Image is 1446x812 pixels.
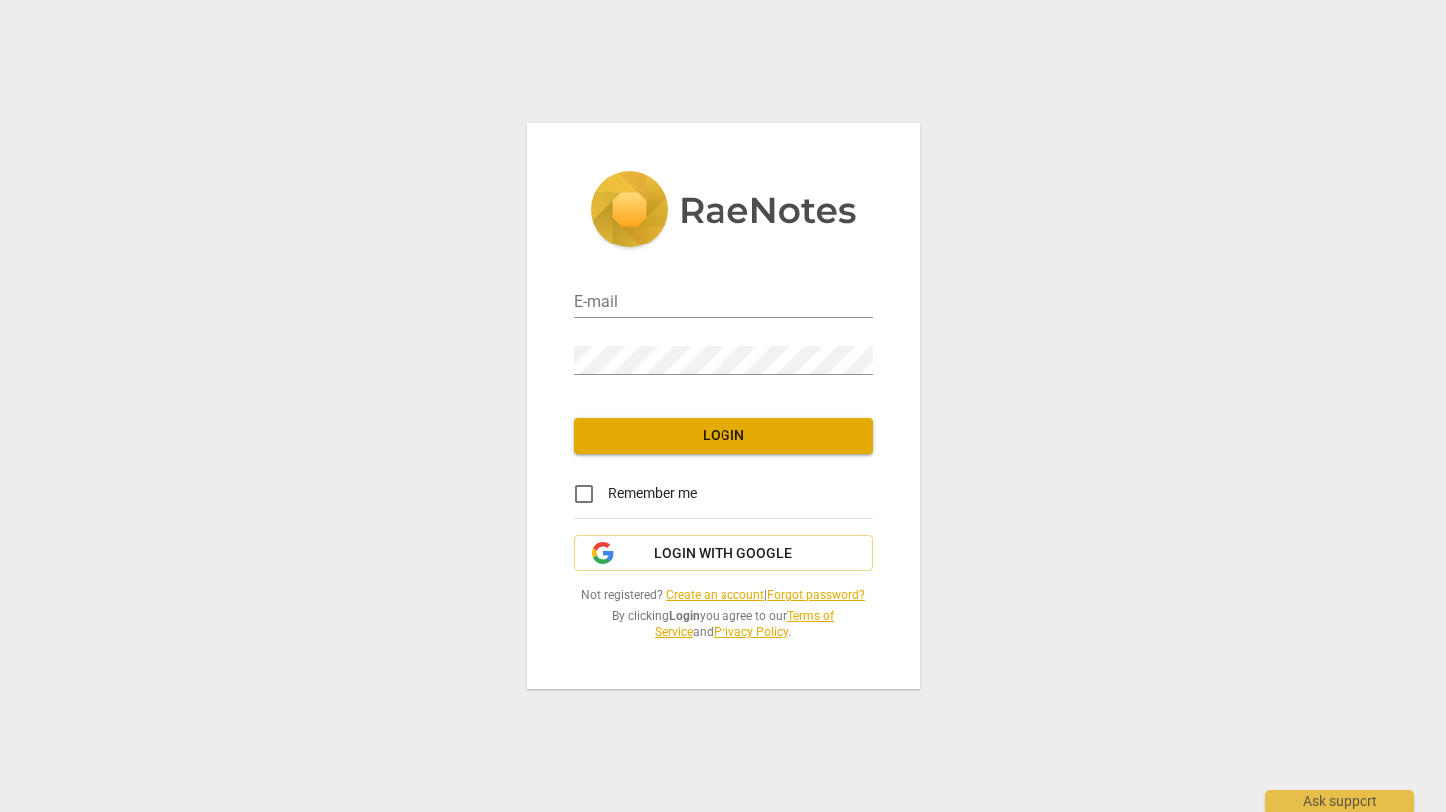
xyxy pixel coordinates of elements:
button: Login with Google [574,535,873,572]
span: Login with Google [654,544,792,564]
b: Login [669,609,700,623]
a: Privacy Policy [714,625,788,639]
span: Remember me [608,483,697,504]
span: Login [590,426,857,446]
img: 5ac2273c67554f335776073100b6d88f.svg [590,171,857,252]
div: Ask support [1265,790,1414,812]
a: Forgot password? [767,588,865,602]
a: Create an account [666,588,764,602]
span: Not registered? | [574,587,873,604]
button: Login [574,418,873,454]
span: By clicking you agree to our and . [574,608,873,641]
